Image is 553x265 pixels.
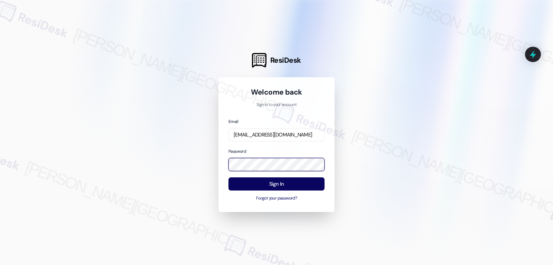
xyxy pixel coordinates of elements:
input: name@example.com [228,128,325,142]
label: Email [228,119,238,124]
span: ResiDesk [270,55,301,65]
img: ResiDesk Logo [252,53,266,68]
p: Sign in to your account [228,102,325,108]
label: Password [228,149,246,154]
h1: Welcome back [228,87,325,97]
button: Forgot your password? [228,195,325,202]
button: Sign In [228,177,325,191]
